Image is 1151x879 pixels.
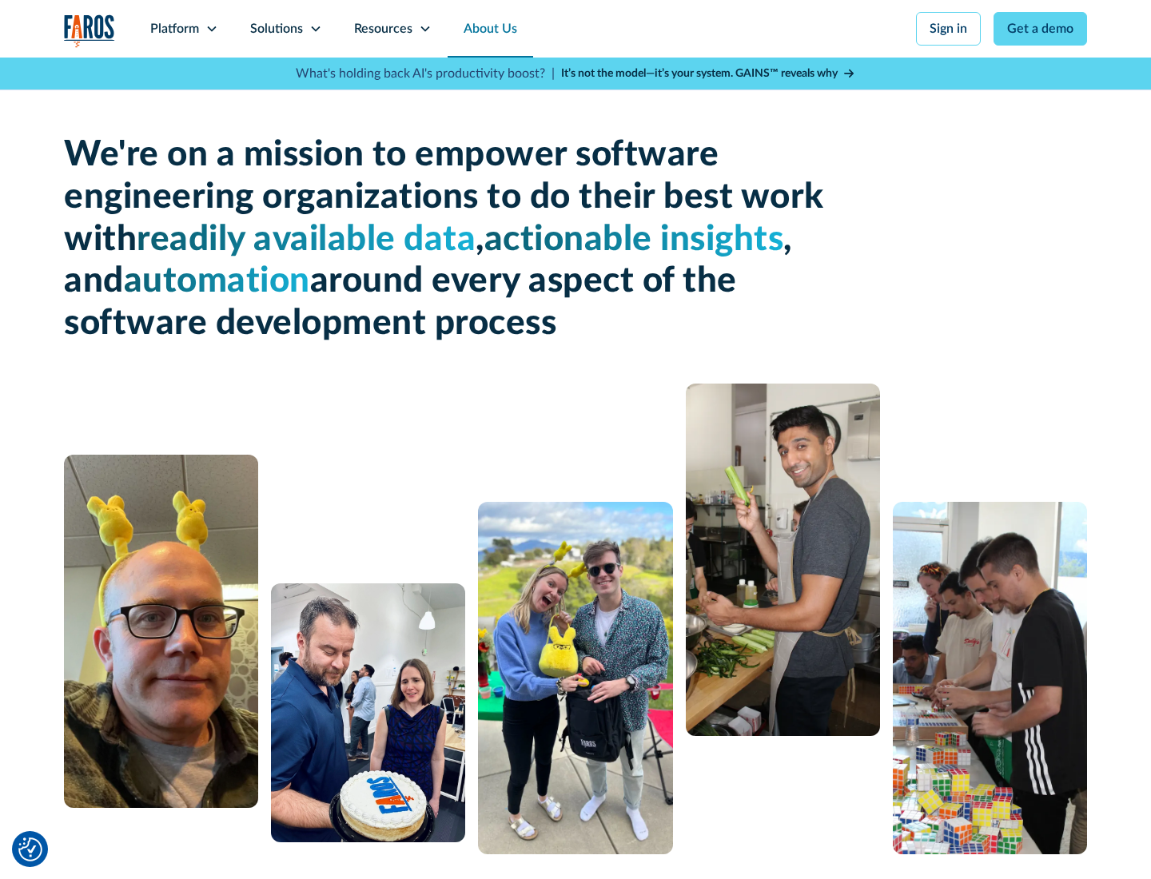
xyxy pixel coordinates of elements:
[893,502,1087,854] img: 5 people constructing a puzzle from Rubik's cubes
[64,455,258,808] img: A man with glasses and a bald head wearing a yellow bunny headband.
[561,68,838,79] strong: It’s not the model—it’s your system. GAINS™ reveals why
[150,19,199,38] div: Platform
[64,14,115,47] img: Logo of the analytics and reporting company Faros.
[484,222,784,257] span: actionable insights
[18,837,42,861] button: Cookie Settings
[686,384,880,736] img: man cooking with celery
[18,837,42,861] img: Revisit consent button
[478,502,672,854] img: A man and a woman standing next to each other.
[296,64,555,83] p: What's holding back AI's productivity boost? |
[354,19,412,38] div: Resources
[561,66,855,82] a: It’s not the model—it’s your system. GAINS™ reveals why
[994,12,1087,46] a: Get a demo
[137,222,476,257] span: readily available data
[124,264,310,299] span: automation
[64,14,115,47] a: home
[250,19,303,38] div: Solutions
[916,12,981,46] a: Sign in
[64,134,831,345] h1: We're on a mission to empower software engineering organizations to do their best work with , , a...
